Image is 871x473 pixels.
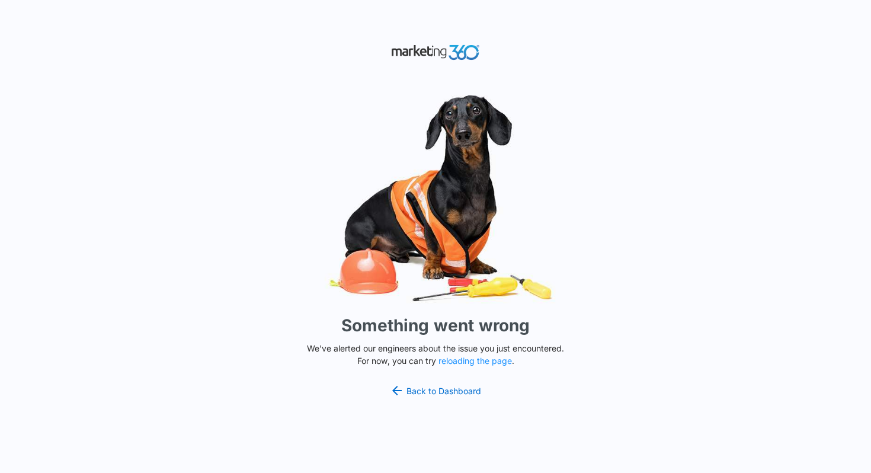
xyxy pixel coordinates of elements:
img: Marketing 360 Logo [391,42,480,63]
img: Sad Dog [258,88,613,309]
button: reloading the page [438,356,512,366]
h1: Something went wrong [341,313,530,338]
a: Back to Dashboard [390,383,481,398]
p: We've alerted our engineers about the issue you just encountered. For now, you can try . [302,342,569,367]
